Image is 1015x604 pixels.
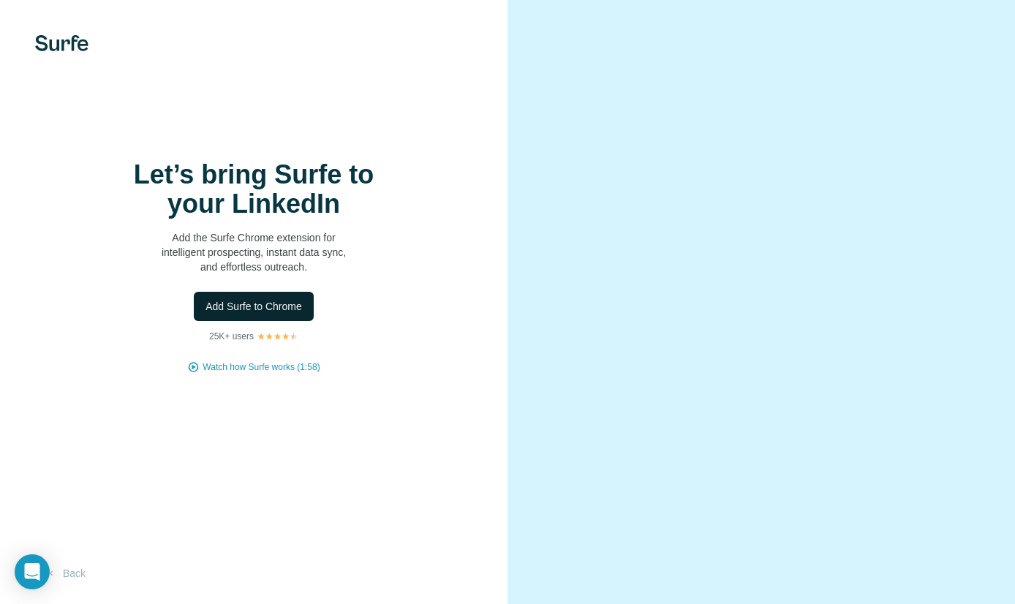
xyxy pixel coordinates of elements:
[205,299,302,314] span: Add Surfe to Chrome
[35,35,88,51] img: Surfe's logo
[257,332,298,341] img: Rating Stars
[15,554,50,589] div: Open Intercom Messenger
[203,360,320,374] button: Watch how Surfe works (1:58)
[35,560,96,586] button: Back
[107,230,400,274] p: Add the Surfe Chrome extension for intelligent prospecting, instant data sync, and effortless out...
[209,330,254,343] p: 25K+ users
[194,292,314,321] button: Add Surfe to Chrome
[107,160,400,219] h1: Let’s bring Surfe to your LinkedIn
